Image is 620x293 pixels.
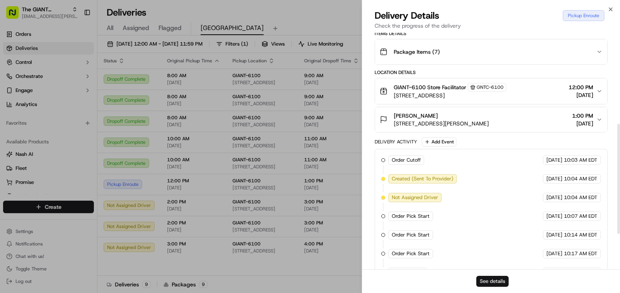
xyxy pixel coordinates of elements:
span: Created (Sent To Provider) [392,175,453,182]
a: 📗Knowledge Base [5,110,63,124]
p: Check the progress of the delivery [375,22,608,30]
span: [STREET_ADDRESS] [394,92,506,99]
button: GIANT-6100 Store FacilitatorGNTC-6100[STREET_ADDRESS]12:00 PM[DATE] [375,78,607,104]
input: Got a question? Start typing here... [20,50,140,58]
span: [DATE] [546,175,562,182]
button: See details [476,276,509,287]
span: Order Pick Start [392,213,430,220]
button: Start new chat [132,77,142,86]
div: Delivery Activity [375,139,417,145]
div: Start new chat [26,74,128,82]
span: [DATE] [546,231,562,238]
span: [DATE] [546,213,562,220]
span: 10:04 AM EDT [564,194,597,201]
span: [DATE] [546,250,562,257]
span: Knowledge Base [16,113,60,121]
div: 💻 [66,114,72,120]
span: [DATE] [546,194,562,201]
span: Order Pick Start [392,231,430,238]
span: [DATE] [572,120,593,127]
span: 10:14 AM EDT [564,231,597,238]
span: Package Items ( 7 ) [394,48,440,56]
span: [PERSON_NAME] [394,112,438,120]
div: We're available if you need us! [26,82,99,88]
span: [DATE] [546,269,562,276]
span: Order Pick Start [392,250,430,257]
span: Delivery Details [375,9,439,22]
button: [PERSON_NAME][STREET_ADDRESS][PERSON_NAME]1:00 PM[DATE] [375,107,607,132]
span: Order Cutoff [392,157,421,164]
span: API Documentation [74,113,125,121]
p: Welcome 👋 [8,31,142,44]
a: Powered byPylon [55,132,94,138]
div: Location Details [375,69,608,76]
span: 10:04 AM EDT [564,175,597,182]
span: 10:03 AM EDT [564,157,597,164]
button: Package Items (7) [375,39,607,64]
span: 12:00 PM [569,83,593,91]
img: 1736555255976-a54dd68f-1ca7-489b-9aae-adbdc363a1c4 [8,74,22,88]
span: GNTC-6100 [477,84,504,90]
span: [DATE] [546,157,562,164]
span: GIANT-6100 Store Facilitator [394,83,466,91]
div: 📗 [8,114,14,120]
span: 10:17 AM EDT [564,250,597,257]
span: Pylon [77,132,94,138]
span: [STREET_ADDRESS][PERSON_NAME] [394,120,489,127]
span: 10:59 AM EDT [564,269,597,276]
a: 💻API Documentation [63,110,128,124]
div: Items Details [375,30,608,37]
span: [DATE] [569,91,593,99]
span: 1:00 PM [572,112,593,120]
span: 10:07 AM EDT [564,213,597,220]
button: Add Event [422,137,456,146]
span: Not Assigned Driver [392,194,438,201]
img: Nash [8,8,23,23]
span: Order Staged [392,269,423,276]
